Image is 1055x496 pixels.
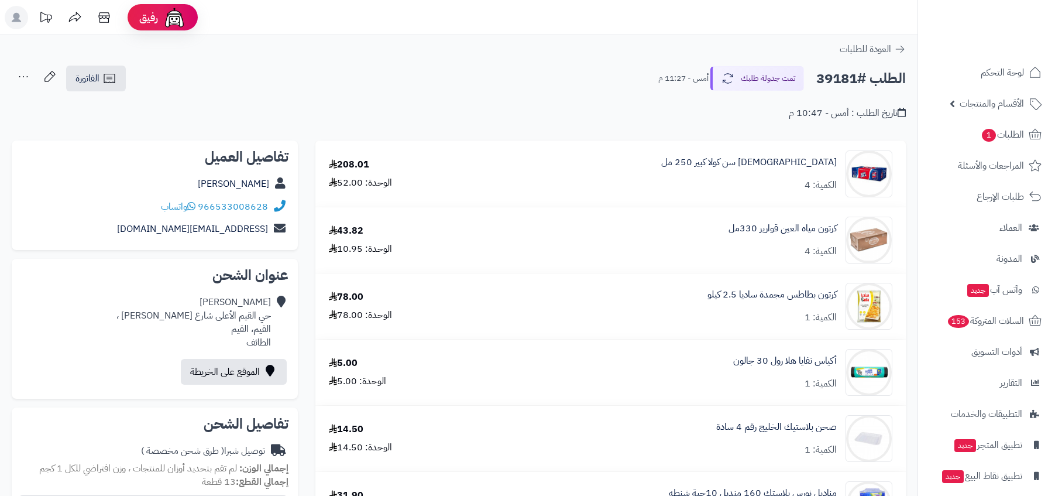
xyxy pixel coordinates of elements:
span: جديد [954,439,976,452]
img: logo-2.png [975,29,1044,53]
div: 5.00 [329,357,358,370]
div: [PERSON_NAME] حي القيم الأعلى شارع [PERSON_NAME] ، القيم، القيم الطائف [116,296,271,349]
span: لم تقم بتحديد أوزان للمنتجات ، وزن افتراضي للكل 1 كجم [39,461,237,476]
a: 966533008628 [198,200,268,214]
span: رفيق [139,11,158,25]
span: التطبيقات والخدمات [951,406,1022,422]
span: لوحة التحكم [981,64,1024,81]
h2: تفاصيل الشحن [21,417,288,431]
img: ai-face.png [163,6,186,29]
a: أدوات التسويق [925,338,1048,366]
span: وآتس آب [966,282,1022,298]
strong: إجمالي القطع: [236,475,288,489]
a: واتساب [161,200,195,214]
div: 43.82 [329,224,363,238]
span: الطلبات [981,126,1024,143]
img: 76116a1f2aef938aaa159a8a06df33273cd-90x90.jpg [846,415,892,462]
a: طلبات الإرجاع [925,183,1048,211]
a: وآتس آبجديد [925,276,1048,304]
small: أمس - 11:27 م [658,73,709,84]
a: الطلبات1 [925,121,1048,149]
span: تطبيق المتجر [953,437,1022,453]
a: المراجعات والأسئلة [925,152,1048,180]
strong: إجمالي الوزن: [239,461,288,476]
a: التطبيقات والخدمات [925,400,1048,428]
span: الأقسام والمنتجات [960,95,1024,112]
span: المدونة [996,251,1022,267]
div: 78.00 [329,290,363,304]
a: تحديثات المنصة [31,6,60,32]
div: الوحدة: 14.50 [329,441,392,454]
span: جديد [967,284,989,297]
div: تاريخ الطلب : أمس - 10:47 م [789,107,906,120]
span: تطبيق نقاط البيع [941,468,1022,484]
a: كرتون مياه العين قوارير 330مل [728,222,837,235]
a: [EMAIL_ADDRESS][DOMAIN_NAME] [117,222,268,236]
span: التقارير [1000,375,1022,391]
h2: تفاصيل العميل [21,150,288,164]
span: ( طرق شحن مخصصة ) [141,444,224,458]
img: 1673810002-1664613168-%D8%AA%D9%86%D8%B2%D9%8A%D9%84%20(38)-550x550-90x90.jpg [846,150,892,197]
img: 1666686701-Screenshot%202022-10-25%20113007-90x90.png [846,217,892,264]
a: تطبيق المتجرجديد [925,431,1048,459]
div: 208.01 [329,158,369,172]
span: 153 [948,315,970,328]
div: الوحدة: 52.00 [329,176,392,190]
img: 1673885602-1616684197_6281017400944-90x90.jpg [846,349,892,396]
div: الوحدة: 78.00 [329,309,392,322]
a: الموقع على الخريطة [181,359,287,385]
a: الفاتورة [66,66,126,91]
span: العودة للطلبات [840,42,891,56]
small: 13 قطعة [202,475,288,489]
a: التقارير [925,369,1048,397]
a: المدونة [925,245,1048,273]
span: 1 [982,129,996,142]
a: لوحة التحكم [925,59,1048,87]
a: [PERSON_NAME] [198,177,269,191]
span: الفاتورة [75,71,99,85]
div: الكمية: 4 [805,179,837,192]
a: العملاء [925,214,1048,242]
span: السلات المتروكة [947,313,1024,329]
div: الكمية: 1 [805,443,837,457]
a: [DEMOGRAPHIC_DATA] سن كولا كبير 250 مل [661,156,837,169]
div: الوحدة: 10.95 [329,242,392,256]
div: الكمية: 1 [805,311,837,324]
a: أكياس نفايا هلا رول 30 جالون [733,354,837,368]
span: أدوات التسويق [971,344,1022,360]
div: 14.50 [329,423,363,436]
div: توصيل شبرا [141,444,265,458]
a: كرتون بطاطس مجمدة ساديا 2.5 كيلو [707,288,837,302]
span: طلبات الإرجاع [977,189,1024,205]
button: تمت جدولة طلبك [710,66,804,91]
img: 1673362443-11847094820aeccab41041134cfa96b7057d-550x550-90x90.jpg [846,283,892,330]
div: الوحدة: 5.00 [329,375,386,388]
h2: الطلب #39181 [816,67,906,91]
h2: عنوان الشحن [21,268,288,282]
div: الكمية: 1 [805,377,837,391]
span: جديد [942,470,964,483]
a: السلات المتروكة153 [925,307,1048,335]
span: العملاء [999,220,1022,236]
a: تطبيق نقاط البيعجديد [925,462,1048,490]
a: العودة للطلبات [840,42,906,56]
div: الكمية: 4 [805,245,837,258]
span: المراجعات والأسئلة [958,158,1024,174]
a: صحن بلاستيك الخليج رقم 4 سادة [716,420,837,434]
